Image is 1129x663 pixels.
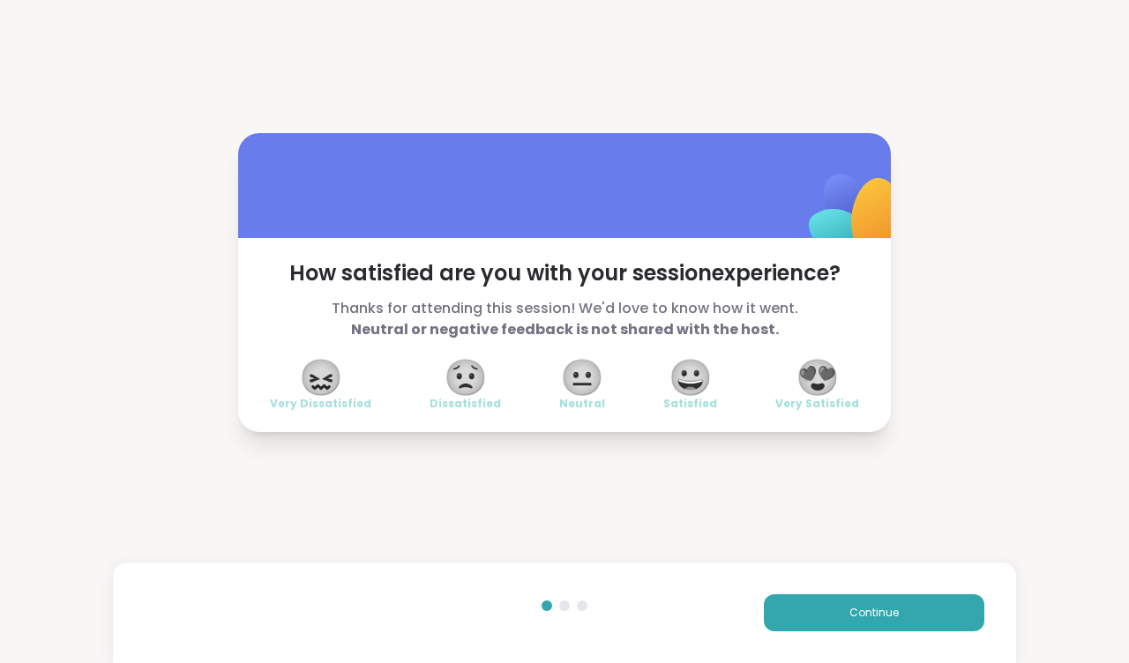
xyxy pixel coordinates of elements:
[669,361,713,393] span: 😀
[767,128,943,303] img: ShareWell Logomark
[430,397,501,411] span: Dissatisfied
[270,298,859,340] span: Thanks for attending this session! We'd love to know how it went.
[775,397,859,411] span: Very Satisfied
[444,361,488,393] span: 😟
[299,361,343,393] span: 😖
[796,361,840,393] span: 😍
[663,397,717,411] span: Satisfied
[764,594,984,631] button: Continue
[849,605,899,621] span: Continue
[270,397,371,411] span: Very Dissatisfied
[351,319,779,339] b: Neutral or negative feedback is not shared with the host.
[270,259,859,287] span: How satisfied are you with your session experience?
[560,361,604,393] span: 😐
[559,397,605,411] span: Neutral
